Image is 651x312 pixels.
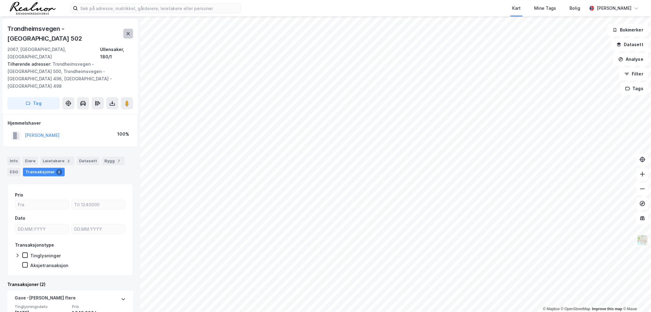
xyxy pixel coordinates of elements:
div: Gave - [PERSON_NAME] flere [15,294,76,304]
input: Fra [15,200,69,209]
iframe: Chat Widget [620,283,651,312]
div: Eiere [23,157,38,165]
div: Kontrollprogram for chat [620,283,651,312]
input: Søk på adresse, matrikkel, gårdeiere, leietakere eller personer [78,4,241,13]
div: [PERSON_NAME] [597,5,631,12]
div: Ullensaker, 180/1 [100,46,133,61]
a: OpenStreetMap [561,307,591,311]
button: Tag [7,97,60,109]
div: Pris [15,191,23,199]
div: 2 [56,169,62,175]
button: Tags [620,83,649,95]
div: 7 [116,158,122,164]
input: DD.MM.YYYY [72,225,125,234]
div: Dato [15,215,25,222]
div: ESG [7,168,20,176]
div: Hjemmelshaver [8,119,133,127]
div: 2 [66,158,72,164]
button: Bokmerker [607,24,649,36]
button: Analyse [613,53,649,65]
span: Tinglysningsdato [15,304,68,309]
div: Transaksjonstype [15,241,54,249]
img: realnor-logo.934646d98de889bb5806.png [10,2,56,15]
div: 100% [117,130,129,138]
a: Improve this map [592,307,622,311]
button: Filter [619,68,649,80]
div: Kart [512,5,521,12]
img: Z [637,234,648,246]
div: Info [7,157,20,165]
button: Datasett [611,39,649,51]
div: Transaksjoner [23,168,65,176]
div: Datasett [77,157,99,165]
div: Tinglysninger [30,253,61,259]
input: Til 1240000 [72,200,125,209]
span: Pris [72,304,126,309]
div: Bolig [570,5,580,12]
div: Trondheimsvegen - [GEOGRAPHIC_DATA] 502 [7,24,123,43]
div: Leietakere [40,157,74,165]
input: DD.MM.YYYY [15,225,69,234]
div: Trondheimsvegen - [GEOGRAPHIC_DATA] 500, Trondheimsvegen - [GEOGRAPHIC_DATA] 496, [GEOGRAPHIC_DAT... [7,61,128,90]
div: Transaksjoner (2) [7,281,133,288]
div: Aksjetransaksjon [30,262,68,268]
div: Bygg [102,157,125,165]
div: Mine Tags [534,5,556,12]
span: Tilhørende adresser: [7,61,52,67]
div: 2067, [GEOGRAPHIC_DATA], [GEOGRAPHIC_DATA] [7,46,100,61]
a: Mapbox [543,307,560,311]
